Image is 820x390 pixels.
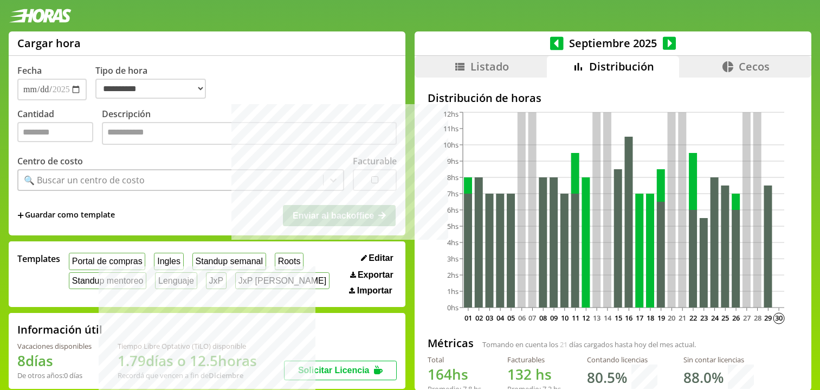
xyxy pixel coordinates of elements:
[347,270,397,280] button: Exportar
[17,122,93,142] input: Cantidad
[507,365,532,384] span: 132
[636,313,643,323] text: 17
[428,355,481,365] div: Total
[447,286,459,296] tspan: 1hs
[507,313,515,323] text: 05
[507,355,561,365] div: Facturables
[95,79,206,99] select: Tipo de hora
[447,238,459,247] tspan: 4hs
[428,365,481,384] h1: hs
[625,313,633,323] text: 16
[475,313,483,323] text: 02
[560,340,567,349] span: 21
[118,351,257,370] h1: 1.79 días o 12.5 horas
[447,254,459,264] tspan: 3hs
[17,351,92,370] h1: 8 días
[657,313,665,323] text: 19
[587,355,657,365] div: Contando licencias
[679,313,687,323] text: 21
[17,209,24,221] span: +
[464,313,472,323] text: 01
[17,108,102,148] label: Cantidad
[496,313,505,323] text: 04
[615,313,622,323] text: 15
[765,313,772,323] text: 29
[428,91,798,105] h2: Distribución de horas
[358,270,393,280] span: Exportar
[17,253,60,265] span: Templates
[604,313,612,323] text: 14
[428,365,452,384] span: 164
[24,174,145,186] div: 🔍 Buscar un centro de costo
[154,253,183,270] button: Ingles
[443,124,459,133] tspan: 11hs
[486,313,494,323] text: 03
[732,313,740,323] text: 26
[9,9,72,23] img: logotipo
[17,370,92,380] div: De otros años: 0 días
[192,253,266,270] button: Standup semanal
[775,313,783,323] text: 30
[443,140,459,150] tspan: 10hs
[17,65,42,76] label: Fecha
[572,313,579,323] text: 11
[529,313,537,323] text: 07
[470,59,509,74] span: Listado
[561,313,569,323] text: 10
[17,209,115,221] span: +Guardar como template
[17,322,102,337] h2: Información útil
[428,336,474,350] h2: Métricas
[95,65,215,100] label: Tipo de hora
[540,313,547,323] text: 08
[447,156,459,166] tspan: 9hs
[564,36,663,50] span: Septiembre 2025
[353,155,397,167] label: Facturable
[69,272,146,289] button: Standup mentoreo
[518,313,526,323] text: 06
[739,59,770,74] span: Cecos
[369,253,393,263] span: Editar
[102,122,397,145] textarea: Descripción
[17,155,83,167] label: Centro de costo
[668,313,676,323] text: 20
[683,355,754,365] div: Sin contar licencias
[482,340,696,349] span: Tomando en cuenta los días cargados hasta hoy del mes actual.
[447,172,459,182] tspan: 8hs
[700,313,708,323] text: 23
[69,253,145,270] button: Portal de compras
[118,341,257,351] div: Tiempo Libre Optativo (TiLO) disponible
[743,313,751,323] text: 27
[357,286,392,296] span: Importar
[298,366,370,375] span: Solicitar Licencia
[683,368,724,387] h1: 88.0 %
[235,272,330,289] button: JxP [PERSON_NAME]
[206,272,227,289] button: JxP
[550,313,558,323] text: 09
[593,313,601,323] text: 13
[17,36,81,50] h1: Cargar hora
[358,253,397,264] button: Editar
[447,189,459,199] tspan: 7hs
[711,313,719,323] text: 24
[689,313,697,323] text: 22
[647,313,654,323] text: 18
[102,108,397,148] label: Descripción
[17,341,92,351] div: Vacaciones disponibles
[722,313,729,323] text: 25
[284,361,397,380] button: Solicitar Licencia
[443,110,459,119] tspan: 12hs
[587,368,627,387] h1: 80.5 %
[447,270,459,280] tspan: 2hs
[447,205,459,215] tspan: 6hs
[209,370,243,380] b: Diciembre
[754,313,761,323] text: 28
[447,221,459,231] tspan: 5hs
[589,59,654,74] span: Distribución
[447,303,459,312] tspan: 0hs
[118,370,257,380] div: Recordá que vencen a fin de
[275,253,304,270] button: Roots
[507,365,561,384] h1: hs
[155,272,197,289] button: Lenguaje
[583,313,590,323] text: 12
